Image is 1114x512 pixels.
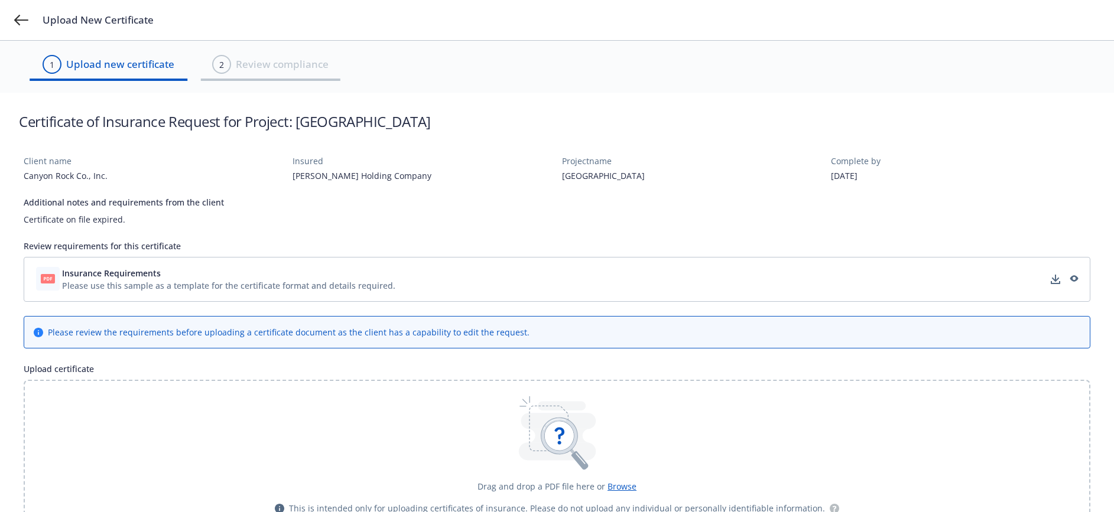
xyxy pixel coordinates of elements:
span: Insurance Requirements [62,267,161,279]
span: Upload New Certificate [43,13,154,27]
div: 1 [50,58,54,71]
button: Insurance Requirements [62,267,395,279]
h1: Certificate of Insurance Request for Project: [GEOGRAPHIC_DATA] [19,112,431,131]
div: Review requirements for this certificate [24,240,1090,252]
div: [DATE] [831,169,1090,182]
div: Please use this sample as a template for the certificate format and details required. [62,279,395,292]
div: Client name [24,155,283,167]
div: Additional notes and requirements from the client [24,196,1090,208]
div: Insurance RequirementsPlease use this sample as a template for the certificate format and details... [24,257,1090,302]
div: Drag and drop a PDF file here or [478,480,636,493]
div: Canyon Rock Co., Inc. [24,169,283,182]
span: Browse [608,481,636,492]
a: download [1048,272,1063,286]
div: 2 [219,58,224,71]
div: [PERSON_NAME] Holding Company [293,169,552,182]
div: Complete by [831,155,1090,167]
div: Please review the requirements before uploading a certificate document as the client has a capabi... [48,326,530,338]
span: Upload new certificate [66,57,174,72]
div: Project name [562,155,821,167]
span: Review compliance [236,57,329,72]
div: Certificate on file expired. [24,213,1090,226]
a: preview [1066,272,1080,286]
div: Upload certificate [24,363,1090,375]
div: [GEOGRAPHIC_DATA] [562,169,821,182]
div: Insured [293,155,552,167]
